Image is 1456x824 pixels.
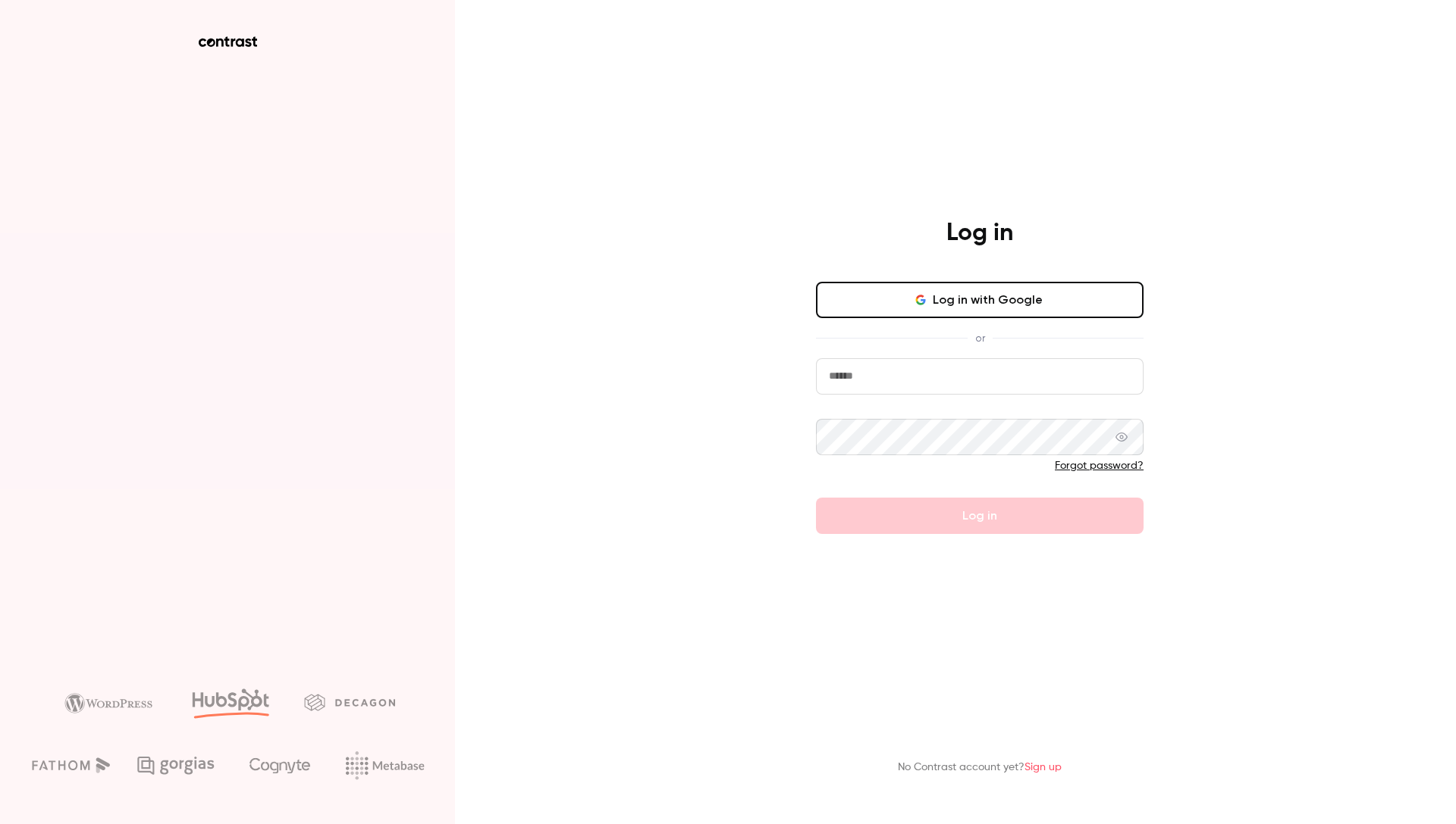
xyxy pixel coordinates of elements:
[1025,762,1062,772] a: Sign up
[898,760,1062,776] p: No Contrast account yet?
[816,282,1144,318] button: Log in with Google
[968,330,993,346] span: or
[946,218,1013,248] h4: Log in
[1055,460,1144,471] a: Forgot password?
[304,694,395,710] img: decagon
